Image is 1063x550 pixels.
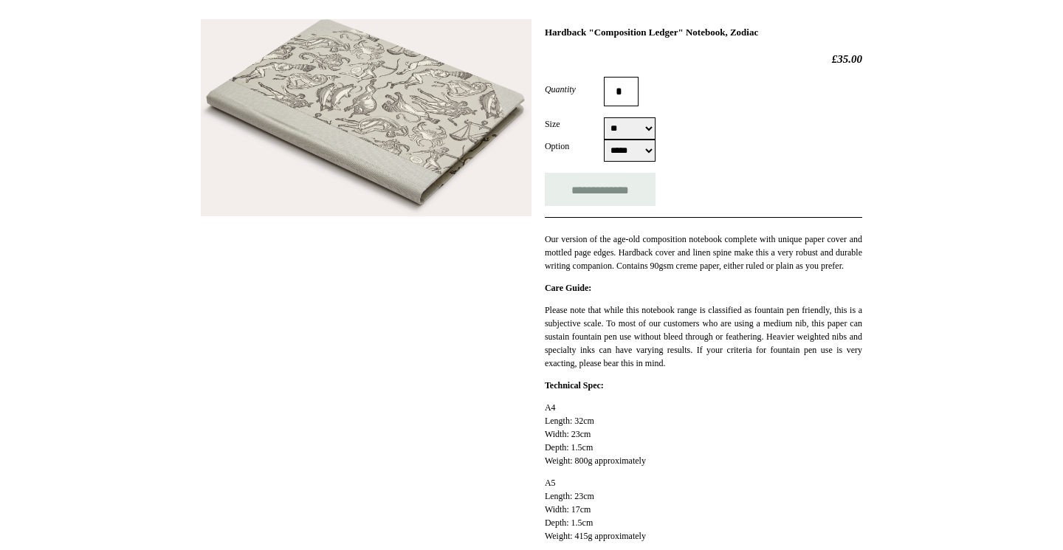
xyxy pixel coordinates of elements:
p: Please note that while this notebook range is classified as fountain pen friendly, this is a subj... [545,303,862,370]
strong: Technical Spec: [545,380,604,391]
img: Hardback "Composition Ledger" Notebook, Zodiac [201,19,531,217]
p: A5 Length: 23cm Width: 17cm Depth: 1.5cm Weight: 415g approximately [545,476,862,543]
h2: £35.00 [545,52,862,66]
h1: Hardback "Composition Ledger" Notebook, Zodiac [545,27,862,38]
label: Size [545,117,604,131]
p: Our version of the age-old composition notebook complete with unique paper cover and mottled page... [545,233,862,272]
strong: Care Guide: [545,283,591,293]
label: Quantity [545,83,604,96]
label: Option [545,140,604,153]
p: A4 Length: 32cm Width: 23cm Depth: 1.5cm Weight: 800g approximately [545,401,862,467]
